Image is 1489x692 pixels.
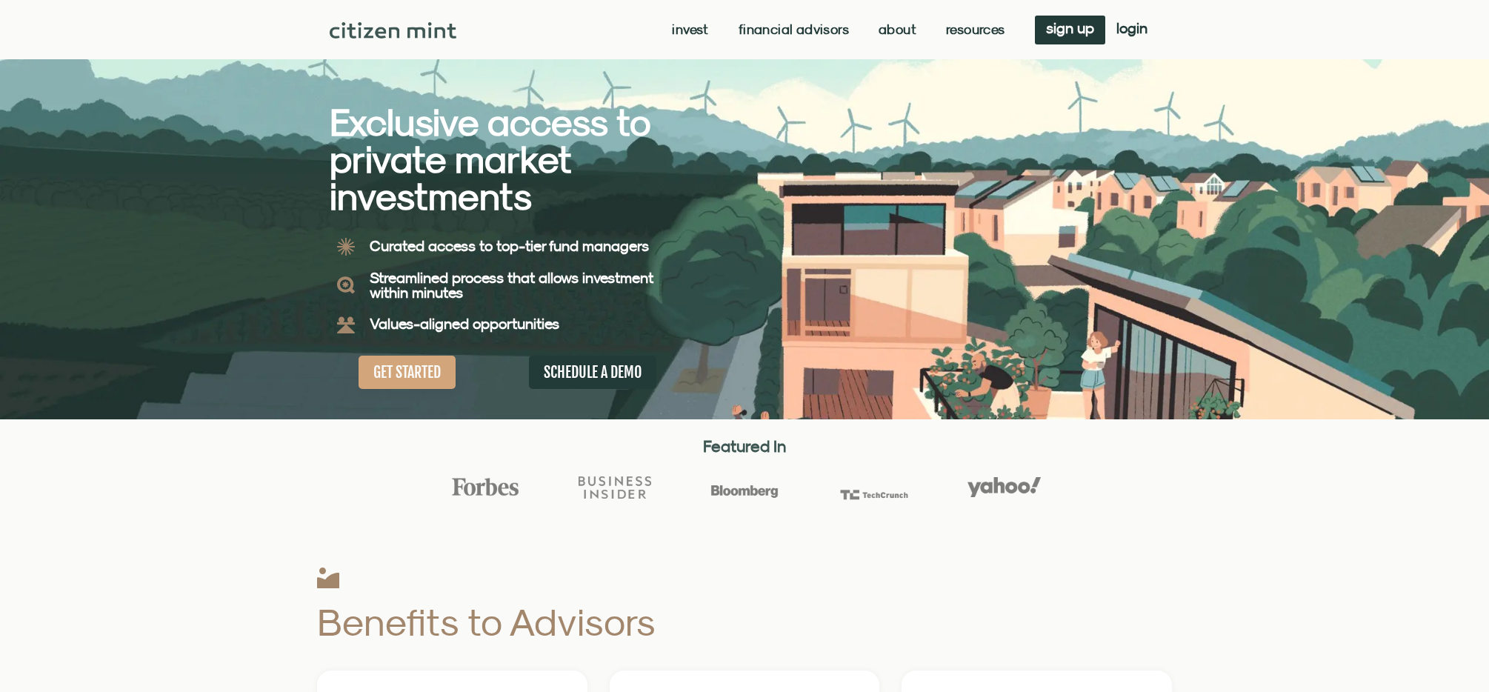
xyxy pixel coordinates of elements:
[703,436,786,456] strong: Featured In
[359,356,456,389] a: GET STARTED
[1035,16,1105,44] a: sign up
[1116,23,1147,33] span: login
[449,477,522,496] img: Forbes Logo
[373,363,441,382] span: GET STARTED
[946,22,1005,37] a: Resources
[672,22,1005,37] nav: Menu
[879,22,916,37] a: About
[1046,23,1094,33] span: sign up
[544,363,642,382] span: SCHEDULE A DEMO
[370,237,649,254] b: Curated access to top-tier fund managers
[317,603,876,641] h2: Benefits to Advisors
[739,22,849,37] a: Financial Advisors
[370,269,653,301] b: Streamlined process that allows investment within minutes
[370,315,559,332] b: Values-aligned opportunities
[330,104,693,215] h2: Exclusive access to private market investments
[1105,16,1159,44] a: login
[529,356,656,389] a: SCHEDULE A DEMO
[330,22,456,39] img: Citizen Mint
[672,22,708,37] a: Invest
